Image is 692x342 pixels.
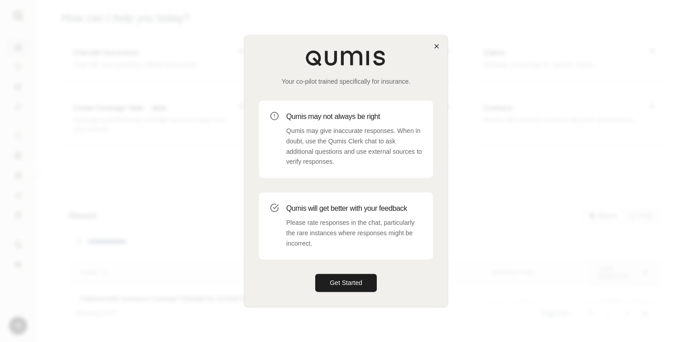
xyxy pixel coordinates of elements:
[286,126,422,167] p: Qumis may give inaccurate responses. When in doubt, use the Qumis Clerk chat to ask additional qu...
[286,203,422,214] h3: Qumis will get better with your feedback
[286,111,422,122] h3: Qumis may not always be right
[305,50,387,66] img: Qumis Logo
[286,218,422,248] p: Please rate responses in the chat, particularly the rare instances where responses might be incor...
[315,274,377,292] button: Get Started
[259,77,433,86] p: Your co-pilot trained specifically for insurance.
